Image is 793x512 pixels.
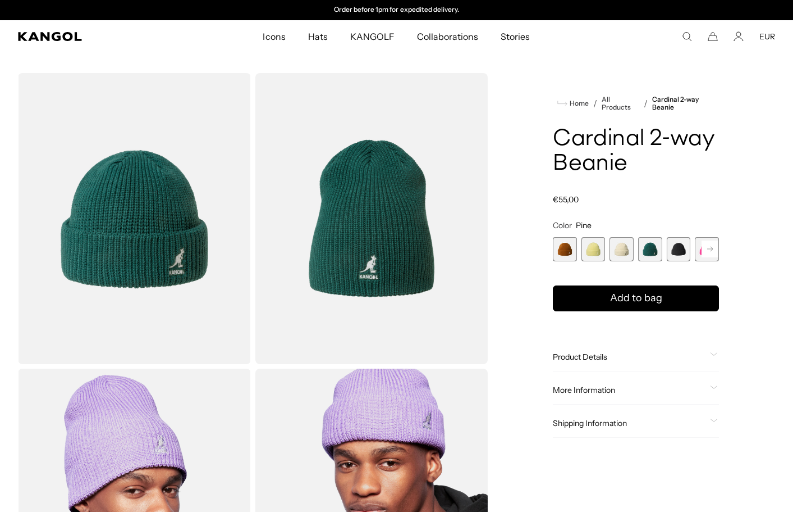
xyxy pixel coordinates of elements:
[553,418,705,428] span: Shipping Information
[297,20,339,53] a: Hats
[308,20,328,53] span: Hats
[18,73,251,364] img: color-pine
[334,6,459,15] p: Order before 1pm for expedited delivery.
[553,237,577,261] label: Rustic Caramel
[708,31,718,42] button: Cart
[553,127,719,176] h1: Cardinal 2-way Beanie
[281,6,512,15] div: 2 of 2
[759,31,775,42] button: EUR
[581,237,606,261] div: 2 of 14
[734,31,744,42] a: Account
[581,237,606,261] label: Butter Chiffon
[576,220,592,230] span: Pine
[638,237,662,261] div: 4 of 14
[417,20,478,53] span: Collaborations
[553,385,705,395] span: More Information
[553,220,572,230] span: Color
[667,237,691,261] div: 5 of 14
[667,237,691,261] label: Black
[553,352,705,362] span: Product Details
[695,237,719,261] div: 6 of 14
[263,20,285,53] span: Icons
[639,97,648,110] li: /
[557,98,589,108] a: Home
[553,194,579,205] span: €55,00
[602,96,639,111] a: All Products
[255,73,488,364] img: color-pine
[406,20,489,53] a: Collaborations
[501,20,530,53] span: Stories
[553,237,577,261] div: 1 of 14
[251,20,296,53] a: Icons
[489,20,541,53] a: Stories
[589,97,597,110] li: /
[18,32,174,41] a: Kangol
[281,6,512,15] div: Announcement
[553,286,719,311] button: Add to bag
[682,31,692,42] summary: Search here
[609,237,634,261] div: 3 of 14
[610,291,662,306] span: Add to bag
[350,20,395,53] span: KANGOLF
[339,20,406,53] a: KANGOLF
[609,237,634,261] label: Natural
[281,6,512,15] slideshow-component: Announcement bar
[652,96,719,111] a: Cardinal 2-way Beanie
[695,237,719,261] label: Electric Pink
[553,96,719,111] nav: breadcrumbs
[567,99,589,107] span: Home
[638,237,662,261] label: Pine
